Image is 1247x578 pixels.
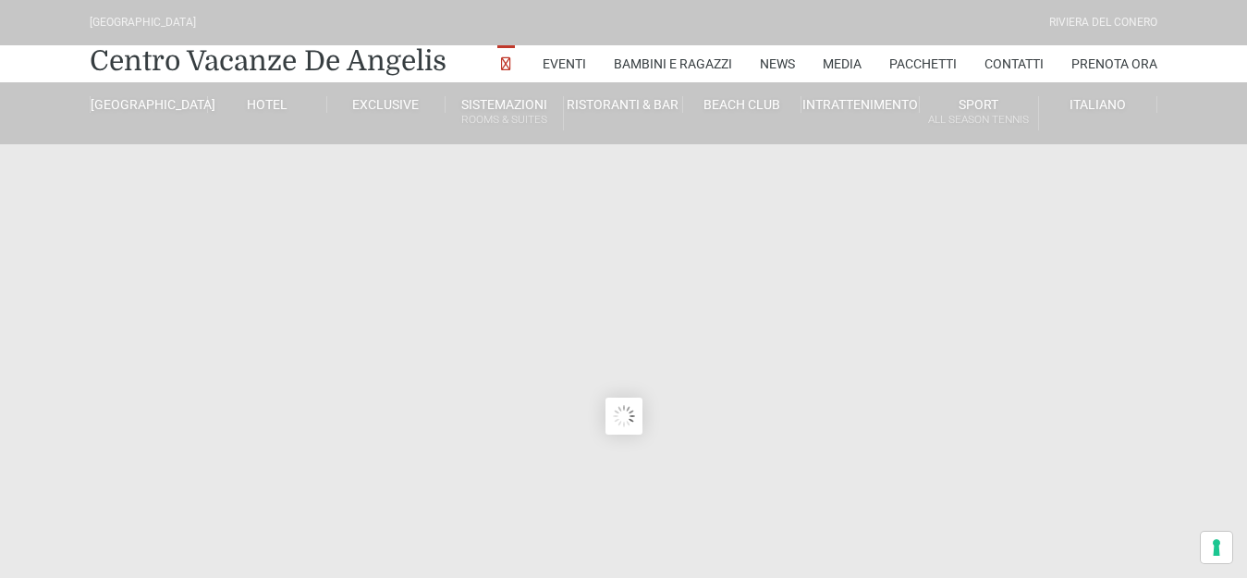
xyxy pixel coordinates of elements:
[208,96,326,113] a: Hotel
[683,96,801,113] a: Beach Club
[823,45,862,82] a: Media
[614,45,732,82] a: Bambini e Ragazzi
[90,96,208,113] a: [GEOGRAPHIC_DATA]
[1201,532,1232,563] button: Le tue preferenze relative al consenso per le tecnologie di tracciamento
[446,96,564,130] a: SistemazioniRooms & Suites
[90,43,446,80] a: Centro Vacanze De Angelis
[889,45,957,82] a: Pacchetti
[90,14,196,31] div: [GEOGRAPHIC_DATA]
[446,111,563,129] small: Rooms & Suites
[1070,97,1126,112] span: Italiano
[920,96,1038,130] a: SportAll Season Tennis
[920,111,1037,129] small: All Season Tennis
[760,45,795,82] a: News
[1049,14,1157,31] div: Riviera Del Conero
[327,96,446,113] a: Exclusive
[1071,45,1157,82] a: Prenota Ora
[543,45,586,82] a: Eventi
[984,45,1044,82] a: Contatti
[1039,96,1157,113] a: Italiano
[801,96,920,113] a: Intrattenimento
[564,96,682,113] a: Ristoranti & Bar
